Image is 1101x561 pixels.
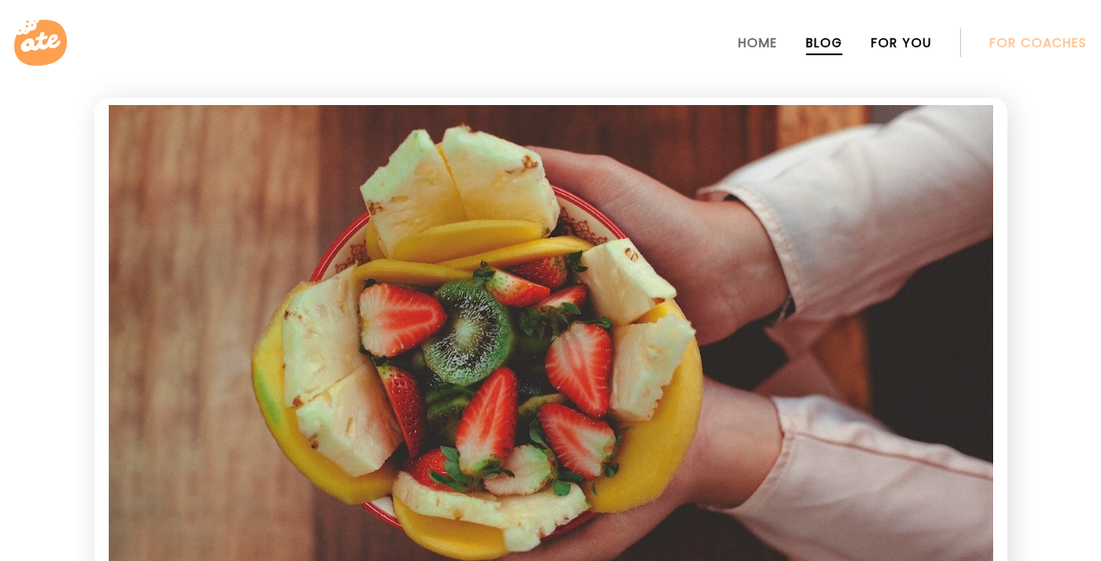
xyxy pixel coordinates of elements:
[990,36,1087,50] a: For Coaches
[738,36,777,50] a: Home
[806,36,842,50] a: Blog
[871,36,932,50] a: For You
